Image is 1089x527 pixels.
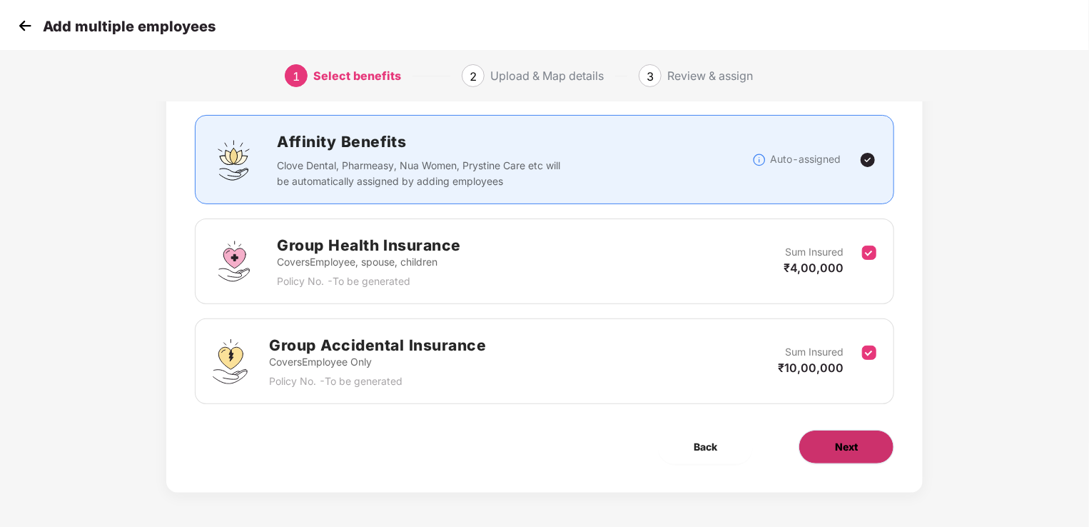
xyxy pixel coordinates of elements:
[490,64,604,87] div: Upload & Map details
[313,64,401,87] div: Select benefits
[470,69,477,84] span: 2
[799,430,894,464] button: Next
[835,439,858,455] span: Next
[14,15,36,36] img: svg+xml;base64,PHN2ZyB4bWxucz0iaHR0cDovL3d3dy53My5vcmcvMjAwMC9zdmciIHdpZHRoPSIzMCIgaGVpZ2h0PSIzMC...
[778,361,844,375] span: ₹10,00,000
[785,244,844,260] p: Sum Insured
[213,240,255,283] img: svg+xml;base64,PHN2ZyBpZD0iR3JvdXBfSGVhbHRoX0luc3VyYW5jZSIgZGF0YS1uYW1lPSJHcm91cCBIZWFsdGggSW5zdX...
[277,130,752,154] h2: Affinity Benefits
[277,273,461,289] p: Policy No. - To be generated
[277,234,461,257] h2: Group Health Insurance
[293,69,300,84] span: 1
[277,254,461,270] p: Covers Employee, spouse, children
[752,153,766,167] img: svg+xml;base64,PHN2ZyBpZD0iSW5mb18tXzMyeDMyIiBkYXRhLW5hbWU9IkluZm8gLSAzMngzMiIgeG1sbnM9Imh0dHA6Ly...
[277,158,562,189] p: Clove Dental, Pharmeasy, Nua Women, Prystine Care etc will be automatically assigned by adding em...
[269,354,486,370] p: Covers Employee Only
[859,151,876,169] img: svg+xml;base64,PHN2ZyBpZD0iVGljay0yNHgyNCIgeG1sbnM9Imh0dHA6Ly93d3cudzMub3JnLzIwMDAvc3ZnIiB3aWR0aD...
[667,64,753,87] div: Review & assign
[647,69,654,84] span: 3
[785,344,844,360] p: Sum Insured
[213,139,255,181] img: svg+xml;base64,PHN2ZyBpZD0iQWZmaW5pdHlfQmVuZWZpdHMiIGRhdGEtbmFtZT0iQWZmaW5pdHkgQmVuZWZpdHMiIHhtbG...
[269,373,486,389] p: Policy No. - To be generated
[658,430,753,464] button: Back
[770,151,841,167] p: Auto-assigned
[694,439,717,455] span: Back
[213,339,248,384] img: svg+xml;base64,PHN2ZyB4bWxucz0iaHR0cDovL3d3dy53My5vcmcvMjAwMC9zdmciIHdpZHRoPSI0OS4zMjEiIGhlaWdodD...
[784,261,844,275] span: ₹4,00,000
[269,333,486,357] h2: Group Accidental Insurance
[43,18,216,35] p: Add multiple employees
